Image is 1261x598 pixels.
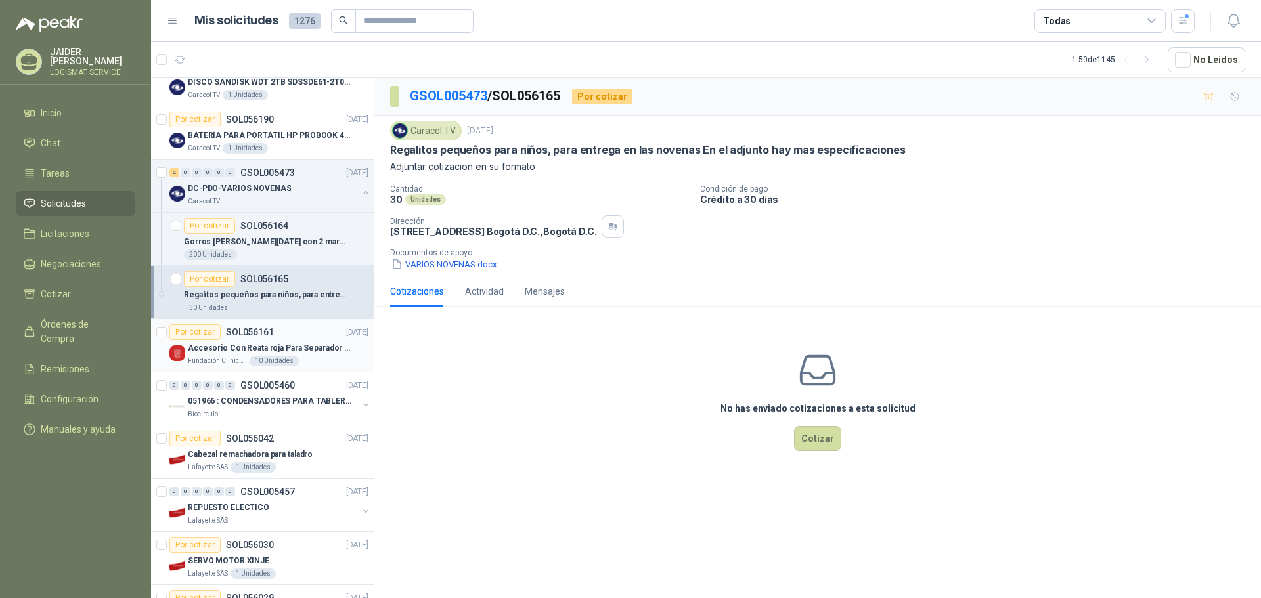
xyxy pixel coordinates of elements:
div: 0 [181,487,190,496]
p: SOL056042 [226,434,274,443]
p: Regalitos pequeños para niños, para entrega en las novenas En el adjunto hay mas especificaciones [184,289,347,301]
p: GSOL005473 [240,168,295,177]
span: Órdenes de Compra [41,317,123,346]
span: Solicitudes [41,196,86,211]
div: 1 Unidades [231,462,276,473]
span: Negociaciones [41,257,101,271]
span: Chat [41,136,60,150]
p: [DATE] [346,167,368,179]
p: Adjuntar cotizacion en su formato [390,160,1245,174]
a: Solicitudes [16,191,135,216]
h1: Mis solicitudes [194,11,278,30]
div: Por cotizar [169,324,221,340]
p: BATERÍA PARA PORTÁTIL HP PROBOOK 430 G8 [188,129,351,142]
a: Manuales y ayuda [16,417,135,442]
p: Cabezal remachadora para taladro [188,448,313,461]
a: Chat [16,131,135,156]
p: DC-PDO-VARIOS NOVENAS [188,182,291,195]
a: Remisiones [16,356,135,381]
a: 2 0 0 0 0 0 GSOL005473[DATE] Company LogoDC-PDO-VARIOS NOVENASCaracol TV [169,165,371,207]
h3: No has enviado cotizaciones a esta solicitud [720,401,916,416]
img: Company Logo [169,133,185,148]
a: Por cotizarSOL056042[DATE] Company LogoCabezal remachadora para taladroLafayette SAS1 Unidades [151,425,374,479]
div: Unidades [405,194,446,205]
button: Cotizar [794,426,841,451]
a: GSOL005473 [410,88,487,104]
div: 1 Unidades [223,143,268,154]
div: Por cotizar [169,537,221,553]
span: Licitaciones [41,226,89,241]
p: 30 [390,194,403,205]
a: 0 0 0 0 0 0 GSOL005460[DATE] Company Logo051966 : CONDENSADORES PARA TABLERO PRINCIPAL L1Biocirculo [169,377,371,419]
a: Tareas [16,161,135,186]
div: 0 [214,487,224,496]
a: Por cotizarSOL056191[DATE] Company LogoDISCO SANDISK WDT 2TB SDSSDE61-2T00-G25 BATERÍA PARA PORTÁ... [151,53,374,106]
p: Caracol TV [188,196,220,207]
span: search [339,16,348,25]
p: / SOL056165 [410,86,562,106]
a: Por cotizarSOL056161[DATE] Company LogoAccesorio Con Reata roja Para Separador De FilaFundación C... [151,319,374,372]
img: Company Logo [169,398,185,414]
div: 0 [203,381,213,390]
p: REPUESTO ELECTICO [188,502,269,514]
a: Negociaciones [16,251,135,276]
div: 0 [225,168,235,177]
p: Lafayette SAS [188,462,228,473]
a: Por cotizarSOL056190[DATE] Company LogoBATERÍA PARA PORTÁTIL HP PROBOOK 430 G8Caracol TV1 Unidades [151,106,374,160]
div: Caracol TV [390,121,462,140]
span: Manuales y ayuda [41,422,116,437]
p: Regalitos pequeños para niños, para entrega en las novenas En el adjunto hay mas especificaciones [390,143,906,157]
p: LOGISMAT SERVICE [50,68,135,76]
div: 1 - 50 de 1145 [1072,49,1157,70]
div: 0 [192,487,202,496]
div: 200 Unidades [184,249,237,260]
span: Remisiones [41,362,89,376]
div: Mensajes [525,284,565,299]
p: Gorros [PERSON_NAME][DATE] con 2 marcas [184,236,347,248]
div: Por cotizar [572,89,632,104]
div: Cotizaciones [390,284,444,299]
img: Company Logo [393,123,407,138]
div: Todas [1043,14,1071,28]
div: 0 [214,381,224,390]
div: 0 [225,487,235,496]
p: SOL056164 [240,221,288,230]
div: 0 [203,168,213,177]
div: Por cotizar [169,431,221,446]
p: Crédito a 30 días [700,194,1256,205]
img: Company Logo [169,345,185,361]
button: VARIOS NOVENAS.docx [390,257,498,271]
a: Por cotizarSOL056030[DATE] Company LogoSERVO MOTOR XINJELafayette SAS1 Unidades [151,532,374,585]
p: Caracol TV [188,90,220,100]
p: SOL056165 [240,274,288,284]
p: [DATE] [467,125,493,137]
div: Por cotizar [169,112,221,127]
span: Inicio [41,106,62,120]
p: Documentos de apoyo [390,248,1256,257]
a: Órdenes de Compra [16,312,135,351]
a: Licitaciones [16,221,135,246]
p: JAIDER [PERSON_NAME] [50,47,135,66]
a: Inicio [16,100,135,125]
img: Logo peakr [16,16,83,32]
div: 0 [181,168,190,177]
div: 1 Unidades [231,568,276,579]
span: Tareas [41,166,70,181]
img: Company Logo [169,79,185,95]
div: 0 [225,381,235,390]
div: Actividad [465,284,504,299]
p: SOL056190 [226,115,274,124]
button: No Leídos [1168,47,1245,72]
p: GSOL005457 [240,487,295,496]
div: 0 [169,381,179,390]
div: 2 [169,168,179,177]
img: Company Logo [169,186,185,202]
p: SERVO MOTOR XINJE [188,555,269,567]
div: 0 [181,381,190,390]
img: Company Logo [169,505,185,521]
div: 10 Unidades [250,356,299,366]
div: 0 [203,487,213,496]
p: 051966 : CONDENSADORES PARA TABLERO PRINCIPAL L1 [188,395,351,408]
p: DISCO SANDISK WDT 2TB SDSSDE61-2T00-G25 BATERÍA PARA PORTÁTIL HP PROBOOK 430 G8 [188,76,351,89]
div: 0 [192,168,202,177]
